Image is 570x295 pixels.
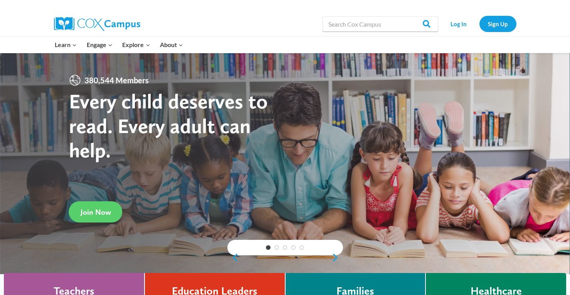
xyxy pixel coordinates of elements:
a: 2 [274,245,279,250]
img: Cox Campus [54,17,140,31]
strong: Every child deserves to read. Every adult can help. [69,89,268,162]
a: 1 [266,245,271,250]
span: Join Now [81,207,111,217]
a: 5 [299,245,304,250]
a: Log In [442,16,476,32]
a: 4 [291,245,296,250]
a: next [331,253,343,262]
a: Sign Up [479,16,516,32]
div: content slider buttons [227,250,343,265]
a: 3 [283,245,288,250]
nav: Primary Navigation [50,37,188,53]
span: About [160,40,183,50]
a: previous [227,253,239,262]
input: Search Cox Campus [323,16,438,32]
a: Join Now [69,201,123,223]
span: 380,544 Members [81,74,152,86]
span: Explore [122,40,150,50]
nav: Secondary Navigation [442,16,516,32]
span: Learn [55,40,77,50]
span: Engage [87,40,113,50]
